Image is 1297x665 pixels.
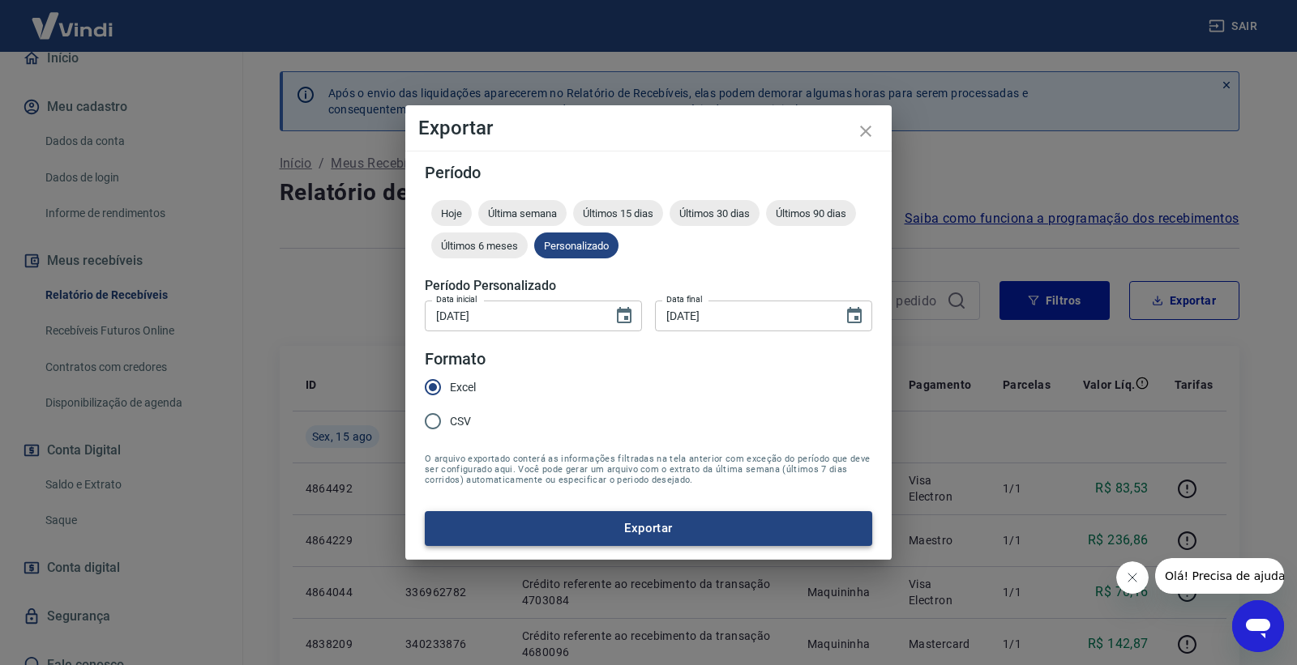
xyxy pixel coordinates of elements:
[431,207,472,220] span: Hoje
[450,379,476,396] span: Excel
[425,454,872,485] span: O arquivo exportado conterá as informações filtradas na tela anterior com exceção do período que ...
[418,118,879,138] h4: Exportar
[766,200,856,226] div: Últimos 90 dias
[478,207,567,220] span: Última semana
[1232,600,1284,652] iframe: Botão para abrir a janela de mensagens
[478,200,567,226] div: Última semana
[10,11,136,24] span: Olá! Precisa de ajuda?
[431,240,528,252] span: Últimos 6 meses
[666,293,703,305] label: Data final
[425,301,601,330] input: DD/MM/YYYY
[655,301,832,330] input: DD/MM/YYYY
[431,200,472,226] div: Hoje
[573,200,663,226] div: Últimos 15 dias
[436,293,477,305] label: Data inicial
[425,164,872,181] h5: Período
[534,232,619,258] div: Personalizado
[425,278,872,294] h5: Período Personalizado
[670,207,760,220] span: Últimos 30 dias
[431,232,528,258] div: Últimos 6 meses
[846,112,885,151] button: close
[425,347,486,371] legend: Formato
[1116,561,1149,594] iframe: Fechar mensagem
[1155,558,1284,594] iframe: Mensagem da empresa
[608,300,640,332] button: Choose date, selected date is 15 de ago de 2025
[573,207,663,220] span: Últimos 15 dias
[670,200,760,226] div: Últimos 30 dias
[425,511,872,545] button: Exportar
[766,207,856,220] span: Últimos 90 dias
[534,240,619,252] span: Personalizado
[838,300,871,332] button: Choose date, selected date is 15 de ago de 2025
[450,413,471,430] span: CSV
